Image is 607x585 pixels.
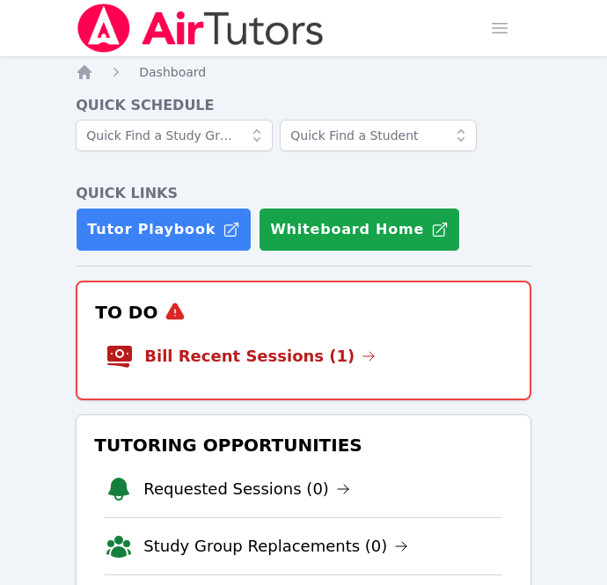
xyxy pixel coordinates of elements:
[139,65,206,79] span: Dashboard
[144,344,376,369] a: Bill Recent Sessions (1)
[76,183,531,204] h4: Quick Links
[91,429,516,461] h3: Tutoring Opportunities
[280,120,477,151] input: Quick Find a Student
[76,95,531,116] h4: Quick Schedule
[143,477,350,501] a: Requested Sessions (0)
[91,296,516,328] h3: To Do
[76,120,273,151] input: Quick Find a Study Group
[76,63,531,81] nav: Breadcrumb
[76,208,252,252] a: Tutor Playbook
[143,534,408,559] a: Study Group Replacements (0)
[259,208,460,252] button: Whiteboard Home
[139,63,206,81] a: Dashboard
[76,4,325,53] img: Air Tutors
